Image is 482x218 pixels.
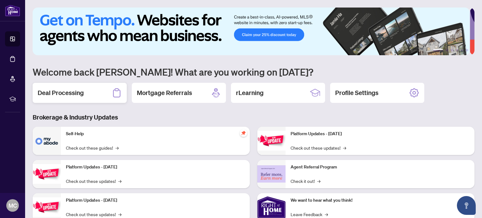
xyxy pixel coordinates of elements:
button: 1 [433,49,443,51]
p: Platform Updates - [DATE] [291,130,469,137]
p: Agent Referral Program [291,164,469,171]
button: Open asap [457,196,476,215]
button: 6 [466,49,468,51]
button: 5 [461,49,463,51]
button: 2 [446,49,448,51]
img: Platform Updates - July 21, 2025 [33,197,61,217]
a: Check out these updates!→ [66,211,121,218]
h3: Brokerage & Industry Updates [33,113,474,122]
img: Self-Help [33,127,61,155]
img: Platform Updates - September 16, 2025 [33,164,61,184]
h2: Deal Processing [38,88,84,97]
h1: Welcome back [PERSON_NAME]! What are you working on [DATE]? [33,66,474,78]
span: MC [8,201,17,210]
span: pushpin [240,129,247,137]
a: Check out these updates!→ [291,144,346,151]
img: Slide 0 [33,8,470,55]
p: Self-Help [66,130,245,137]
h2: Profile Settings [335,88,378,97]
img: logo [5,5,20,16]
a: Check out these guides!→ [66,144,119,151]
span: → [118,211,121,218]
p: Platform Updates - [DATE] [66,164,245,171]
h2: rLearning [236,88,264,97]
p: We want to hear what you think! [291,197,469,204]
span: → [317,178,320,184]
a: Check out these updates!→ [66,178,121,184]
span: → [325,211,328,218]
p: Platform Updates - [DATE] [66,197,245,204]
button: 3 [451,49,453,51]
img: Agent Referral Program [257,165,286,183]
span: → [115,144,119,151]
a: Leave Feedback→ [291,211,328,218]
img: Platform Updates - June 23, 2025 [257,131,286,151]
h2: Mortgage Referrals [137,88,192,97]
span: → [343,144,346,151]
a: Check it out!→ [291,178,320,184]
span: → [118,178,121,184]
button: 4 [456,49,458,51]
